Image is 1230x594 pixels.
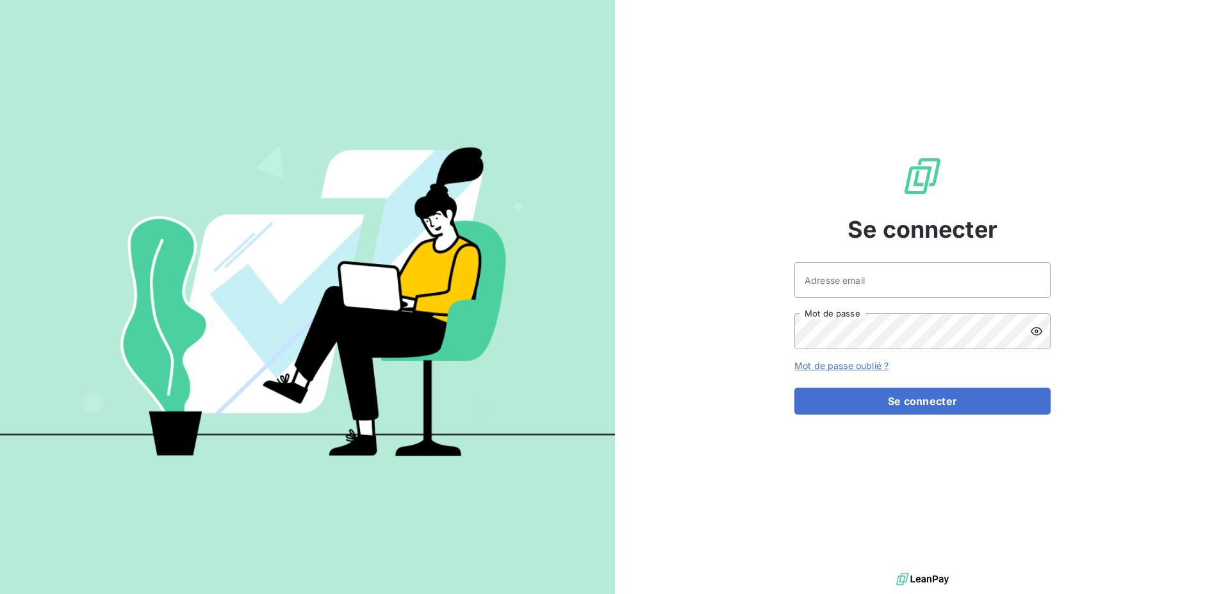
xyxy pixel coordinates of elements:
[848,212,997,247] span: Se connecter
[902,156,943,197] img: Logo LeanPay
[794,388,1051,415] button: Se connecter
[896,570,949,589] img: logo
[794,360,889,371] a: Mot de passe oublié ?
[794,262,1051,298] input: placeholder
